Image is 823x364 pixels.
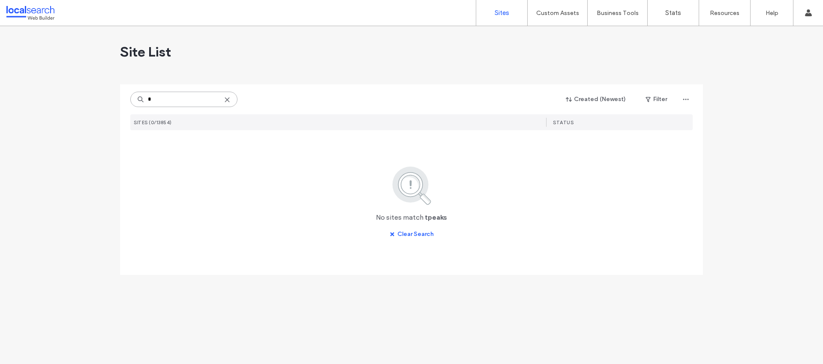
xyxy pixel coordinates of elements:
[553,119,574,125] span: STATUS
[120,43,171,60] span: Site List
[710,9,739,17] label: Resources
[495,9,509,17] label: Sites
[637,92,676,106] button: Filter
[376,213,424,222] span: No sites match
[382,227,442,241] button: Clear Search
[597,9,639,17] label: Business Tools
[381,165,443,206] img: search.svg
[766,9,778,17] label: Help
[134,119,172,125] span: SITES (0/13854)
[536,9,579,17] label: Custom Assets
[425,213,447,222] span: tpeaks
[20,6,37,14] span: Help
[665,9,681,17] label: Stats
[559,92,634,106] button: Created (Newest)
